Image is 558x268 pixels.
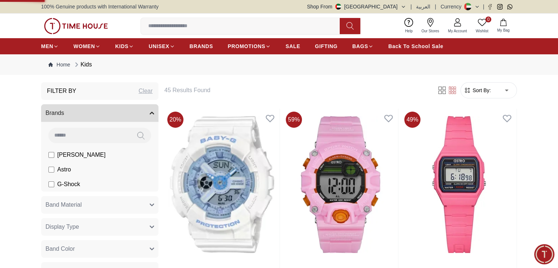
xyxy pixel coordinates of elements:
span: Band Color [45,245,75,253]
a: WOMEN [73,40,101,53]
button: العربية [416,3,430,10]
a: UNISEX [149,40,175,53]
span: 0 [485,17,491,22]
a: Back To School Sale [388,40,443,53]
span: MEN [41,43,53,50]
span: PROMOTIONS [228,43,266,50]
button: Band Color [41,240,158,258]
a: 0Wishlist [471,17,493,35]
span: G-Shock [57,180,80,189]
nav: Breadcrumb [41,54,517,75]
a: Our Stores [417,17,444,35]
a: SALE [285,40,300,53]
a: BRANDS [190,40,213,53]
span: 20 % [167,112,183,128]
span: Display Type [45,222,79,231]
span: Astro [57,165,71,174]
img: ... [44,18,108,34]
button: Shop From[GEOGRAPHIC_DATA] [307,3,406,10]
span: 09:53 AM [98,144,117,149]
img: Astro Kids's Digital Silver Dial Watch-A9936-PPPS [283,109,398,260]
span: | [411,3,412,10]
a: BAGS [352,40,373,53]
div: Time House Support [7,98,145,106]
span: BRANDS [190,43,213,50]
img: Astro Kids's Digital Black Dial Watch-A23927-PPRB [401,109,517,260]
a: MEN [41,40,59,53]
span: My Account [445,28,470,34]
span: 49 % [404,112,420,128]
span: Hey there! Need help finding the perfect watch? I'm here if you have any questions or need a quic... [12,113,110,147]
input: G-Shock [48,181,54,187]
span: Wishlist [473,28,491,34]
span: KIDS [115,43,128,50]
input: Astro [48,167,54,173]
button: My Bag [493,17,514,35]
span: GIFTING [315,43,338,50]
span: 59 % [286,112,302,128]
span: My Bag [494,28,513,33]
div: Chat Widget [534,244,554,264]
em: Back [6,6,20,20]
textarea: We are here to help you [2,160,145,196]
span: 100% Genuine products with International Warranty [41,3,158,10]
h6: 45 Results Found [164,86,428,95]
span: | [483,3,484,10]
span: SALE [285,43,300,50]
img: Profile picture of Time House Support [23,7,35,19]
div: Clear [139,87,153,95]
div: Currency [441,3,464,10]
span: BAGS [352,43,368,50]
a: Instagram [497,4,503,10]
img: United Arab Emirates [335,4,341,10]
a: PROMOTIONS [228,40,271,53]
span: Back To School Sale [388,43,443,50]
button: Sort By: [464,87,491,94]
a: Help [401,17,417,35]
span: Our Stores [419,28,442,34]
span: WOMEN [73,43,95,50]
em: Blush [42,112,49,120]
button: Band Material [41,196,158,214]
span: | [435,3,436,10]
a: KIDS [115,40,134,53]
a: Facebook [487,4,493,10]
span: UNISEX [149,43,169,50]
a: Whatsapp [507,4,513,10]
span: [PERSON_NAME] [57,151,106,159]
span: Brands [45,109,64,117]
span: Band Material [45,200,82,209]
a: GIFTING [315,40,338,53]
div: Time House Support [39,10,123,17]
h3: Filter By [47,87,76,95]
button: Display Type [41,218,158,236]
a: Home [48,61,70,68]
button: Brands [41,104,158,122]
span: Help [402,28,416,34]
input: [PERSON_NAME] [48,152,54,158]
span: Sort By: [471,87,491,94]
div: Kids [73,60,92,69]
img: G-SHOCK Kids Digital Grey Dial Watch - BA-110XBE-7ADR [164,109,280,260]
